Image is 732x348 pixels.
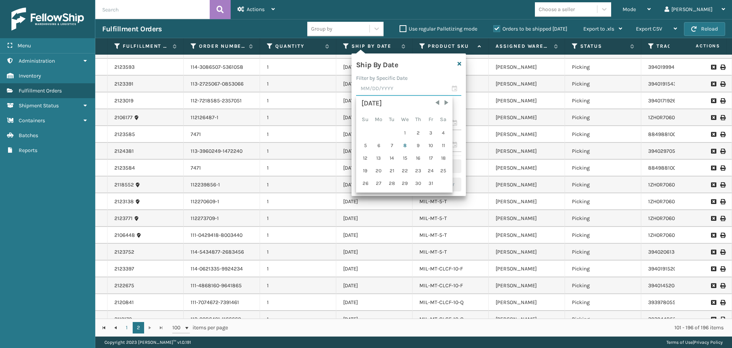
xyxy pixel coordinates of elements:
[720,283,725,288] i: Print Label
[425,165,437,176] div: Fri Oct 24 2025
[419,265,463,272] a: MIL-MT-CLCF-10-F
[419,249,447,255] a: MIL-MT-5-T
[19,73,41,79] span: Inventory
[184,277,260,294] td: 111-4868160-9641865
[372,178,385,189] div: Mon Oct 27 2025
[260,126,336,143] td: 1
[336,227,413,244] td: [DATE]
[648,81,681,87] a: 394019154312
[648,114,701,121] a: 1ZH0R7060300278819
[711,65,716,70] i: Request to Be Cancelled
[399,165,411,176] div: Wed Oct 22 2025
[648,131,684,138] a: 884988100331
[720,149,725,154] i: Print Label
[648,249,684,255] a: 394020613640
[356,82,461,96] input: MM/DD/YYYY
[711,266,716,272] i: Request to Be Cancelled
[711,249,716,255] i: Request to Be Cancelled
[711,182,716,188] i: Request to Be Cancelled
[580,43,626,50] label: Status
[413,140,424,151] div: Thu Oct 09 2025
[720,65,725,70] i: Print Label
[336,109,413,126] td: [DATE]
[565,311,641,328] td: Picking
[184,193,260,210] td: 112270609-1
[352,43,398,50] label: Ship By Date
[413,178,424,189] div: Thu Oct 30 2025
[361,98,447,109] div: [DATE]
[648,64,683,70] a: 394019994947
[493,26,567,32] label: Orders to be shipped [DATE]
[489,227,565,244] td: [PERSON_NAME]
[260,193,336,210] td: 1
[114,181,134,189] a: 2118552
[443,99,450,107] span: Next Month
[336,244,413,261] td: [DATE]
[428,43,474,50] label: Product SKU
[356,58,398,70] h4: Ship By Date
[415,116,421,123] abbr: Thursday
[399,140,411,151] div: Wed Oct 08 2025
[711,165,716,171] i: Request to Be Cancelled
[386,152,398,164] div: Tue Oct 14 2025
[684,22,725,36] button: Reload
[184,261,260,277] td: 114-0621335-9924234
[114,248,134,256] a: 2123752
[565,176,641,193] td: Picking
[565,294,641,311] td: Picking
[336,176,413,193] td: [DATE]
[711,199,716,204] i: Request to Be Cancelled
[114,299,134,306] a: 2120841
[336,92,413,109] td: [DATE]
[438,165,449,176] div: Sat Oct 25 2025
[623,6,636,13] span: Mode
[489,176,565,193] td: [PERSON_NAME]
[389,116,395,123] abbr: Tuesday
[239,324,724,332] div: 101 - 196 of 196 items
[720,165,725,171] i: Print Label
[720,233,725,238] i: Print Label
[489,210,565,227] td: [PERSON_NAME]
[184,244,260,261] td: 114-5434877-2683456
[489,261,565,277] td: [PERSON_NAME]
[114,164,135,172] a: 2123584
[386,165,398,176] div: Tue Oct 21 2025
[18,42,31,49] span: Menu
[399,178,411,189] div: Wed Oct 29 2025
[657,43,703,50] label: Tracking Number
[648,148,685,154] a: 394029705528
[666,337,723,348] div: |
[172,324,184,332] span: 100
[711,233,716,238] i: Request to Be Cancelled
[399,127,411,139] div: Wed Oct 01 2025
[648,265,682,272] a: 394019152077
[711,317,716,322] i: Request to Be Cancelled
[720,300,725,305] i: Print Label
[419,316,464,322] a: MIL-MT-CLCF-10-Q
[720,216,725,221] i: Print Label
[260,59,336,76] td: 1
[489,244,565,261] td: [PERSON_NAME]
[720,249,725,255] i: Print Label
[372,152,385,164] div: Mon Oct 13 2025
[565,59,641,76] td: Picking
[114,316,132,323] a: 2119179
[711,300,716,305] i: Request to Be Cancelled
[114,147,134,155] a: 2124381
[101,325,107,331] span: Go to the first page
[121,322,133,333] a: 1
[362,116,369,123] abbr: Sunday
[489,193,565,210] td: [PERSON_NAME]
[489,143,565,160] td: [PERSON_NAME]
[372,165,385,176] div: Mon Oct 20 2025
[425,178,437,189] div: Fri Oct 31 2025
[260,261,336,277] td: 1
[489,311,565,328] td: [PERSON_NAME]
[114,265,134,273] a: 2123397
[336,126,413,143] td: [DATE]
[114,282,134,290] a: 2122675
[648,181,700,188] a: 1ZH0R7060301123537
[433,99,441,107] span: Previous Month
[336,59,413,76] td: [DATE]
[438,140,449,151] div: Sat Oct 11 2025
